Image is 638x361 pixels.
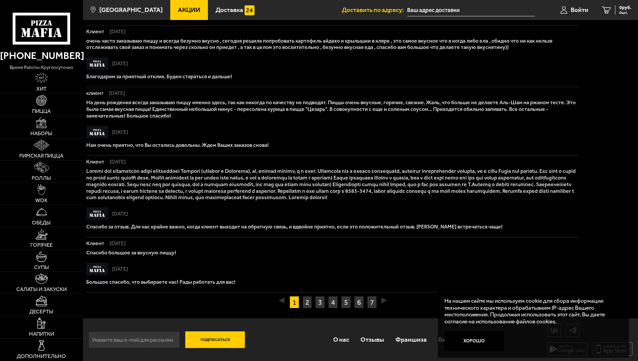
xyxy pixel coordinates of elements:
span: [DATE] [108,266,128,272]
span: [DATE] [106,29,126,34]
p: Нам очень приятно, что Вы остались довольны. Ждем Ваших заказов снова! [86,142,579,149]
span: WOK [35,198,48,203]
span: [GEOGRAPHIC_DATA] [99,7,163,13]
p: Loremi dol sitametcon adipi elitseddoei Tempori (utlabor e Dolorema), al, enimad minimv, q n exer... [86,168,579,201]
a: О нас [327,329,354,351]
span: Салаты и закуски [16,287,67,292]
span: [DATE] [108,61,128,66]
input: Ваш адрес доставки [407,4,535,16]
a: 3 [315,296,325,308]
a: 6 [354,296,364,308]
span: [DATE] [106,241,126,246]
span: 0 руб. [619,5,631,10]
span: Обеды [32,220,51,225]
p: очень часто заказываю пиццу и всегда безумно вкусно , сегодня решила попробовать картофель айдахо... [86,38,579,51]
a: 5 [341,296,351,308]
span: Клиент [86,159,106,165]
span: Наборы [30,131,52,136]
span: Дополнительно [17,354,66,359]
span: Доставить по адресу: [342,7,407,13]
a: Франшиза [390,329,432,351]
span: Войти [571,7,588,13]
span: Роллы [32,176,51,181]
span: [DATE] [105,91,125,96]
a: 2 [303,296,312,308]
p: На нашем сайте мы используем cookie для сбора информации технического характера и обрабатываем IP... [444,297,619,325]
p: На день рождения всегда заказываю пиццу именно здесь, так как никогда по качеству не подводят. Пи... [86,99,579,119]
p: Спасибо за отзыв. Для нас крайне важно, когда клиент выходит на обратную связь, и вдвойне приятно... [86,223,579,230]
span: Супы [34,265,49,270]
span: Горячее [30,242,53,248]
a: Вакансии [433,329,472,351]
span: Пицца [32,109,51,114]
span: Десерты [29,309,53,314]
a: 1 [290,296,299,308]
span: Клиент [86,241,106,246]
span: 0 шт. [619,11,631,15]
span: Напитки [29,331,54,337]
p: Большое спасибо, что выбираете нас! Рады работать для вас! [86,279,579,285]
a: 7 [367,296,377,308]
a: Отзывы [355,329,390,351]
button: ▶ [381,296,387,304]
span: Акции [178,7,200,13]
span: [DATE] [106,159,126,165]
span: Клиент [86,29,106,34]
span: Хит [36,86,47,92]
span: Римская пицца [19,153,63,159]
span: [DATE] [108,130,128,135]
span: [DATE] [108,211,128,216]
span: клиент [86,91,105,96]
button: ◀ [279,296,285,304]
input: Укажите ваш e-mail для рассылки [88,331,180,348]
p: Спасибо большое за вкусную пиццу! [86,249,579,256]
img: 15daf4d41897b9f0e9f617042186c801.svg [245,5,255,15]
button: Хорошо [444,331,504,351]
span: Доставка [216,7,243,13]
a: 4 [328,296,338,308]
p: Благодарим за приятный отклик. Будем стараться и дальше! [86,73,579,80]
button: Подписаться [185,331,245,348]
